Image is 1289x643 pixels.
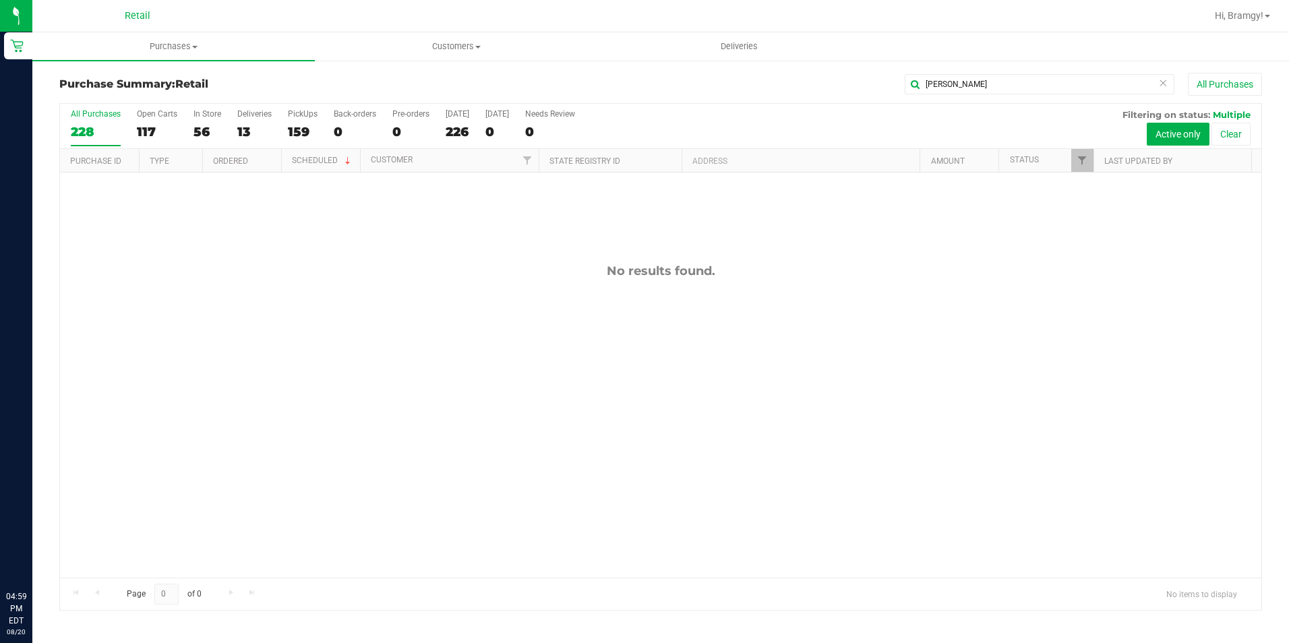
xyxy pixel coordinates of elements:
span: No items to display [1156,584,1248,604]
a: Status [1010,155,1039,164]
div: [DATE] [485,109,509,119]
div: 226 [446,124,469,140]
div: Back-orders [334,109,376,119]
div: 13 [237,124,272,140]
div: 56 [193,124,221,140]
span: Retail [125,10,150,22]
div: Deliveries [237,109,272,119]
button: Clear [1211,123,1251,146]
span: Deliveries [702,40,776,53]
inline-svg: Retail [10,39,24,53]
span: Clear [1158,74,1168,92]
div: 0 [525,124,575,140]
span: Purchases [32,40,315,53]
span: Customers [316,40,597,53]
div: PickUps [288,109,318,119]
a: Filter [516,149,539,172]
a: Customers [315,32,597,61]
a: Type [150,156,169,166]
button: Active only [1147,123,1209,146]
div: 159 [288,124,318,140]
span: Filtering on status: [1122,109,1210,120]
h3: Purchase Summary: [59,78,460,90]
a: Ordered [213,156,248,166]
div: 228 [71,124,121,140]
a: Amount [931,156,965,166]
a: Deliveries [598,32,880,61]
div: 0 [334,124,376,140]
a: State Registry ID [549,156,620,166]
span: Retail [175,78,208,90]
div: Open Carts [137,109,177,119]
div: In Store [193,109,221,119]
a: Scheduled [292,156,353,165]
div: All Purchases [71,109,121,119]
a: Customer [371,155,413,164]
span: Multiple [1213,109,1251,120]
a: Filter [1071,149,1093,172]
div: [DATE] [446,109,469,119]
div: Pre-orders [392,109,429,119]
iframe: Resource center [13,535,54,576]
div: 0 [392,124,429,140]
p: 08/20 [6,627,26,637]
span: Page of 0 [115,584,212,605]
div: No results found. [60,264,1261,278]
a: Purchase ID [70,156,121,166]
th: Address [682,149,920,173]
button: All Purchases [1188,73,1262,96]
a: Last Updated By [1104,156,1172,166]
div: 117 [137,124,177,140]
span: Hi, Bramgy! [1215,10,1263,21]
div: Needs Review [525,109,575,119]
div: 0 [485,124,509,140]
a: Purchases [32,32,315,61]
p: 04:59 PM EDT [6,590,26,627]
input: Search Purchase ID, Original ID, State Registry ID or Customer Name... [905,74,1174,94]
